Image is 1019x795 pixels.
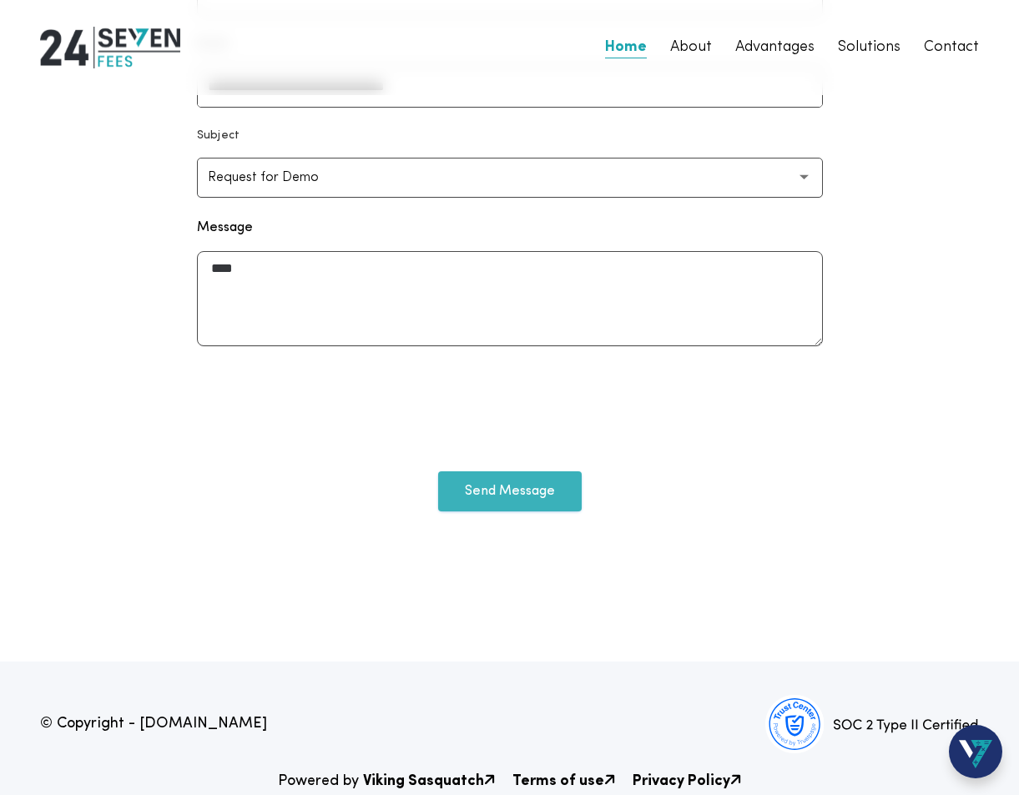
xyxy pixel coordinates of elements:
b: Terms of use [512,774,616,789]
a: Home [605,36,647,59]
b: Privacy Policy [633,774,742,789]
button: Send Message [438,471,582,511]
a: Contact [924,36,979,59]
p: Subject [197,128,240,144]
p: Request for Demo [208,168,346,188]
a: About [670,36,712,59]
p: © Copyright - [DOMAIN_NAME] [40,712,267,736]
img: 24|Seven Fees Logo [40,27,180,68]
p: Powered by [278,770,496,793]
label: Message [197,218,253,238]
button: Request for Demo [197,158,823,198]
textarea: Message [197,251,823,346]
a: Advantages [735,36,815,59]
a: Solutions [838,36,900,59]
iframe: reCAPTCHA [383,366,637,431]
a: Terms of use [512,770,616,793]
img: 24|Seven Fees SOC Bagde Footer [765,695,979,753]
b: Viking Sasquatch [363,774,496,789]
a: Privacy Policy [633,770,742,793]
a: Powered by Viking Sasquatch [278,770,496,793]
